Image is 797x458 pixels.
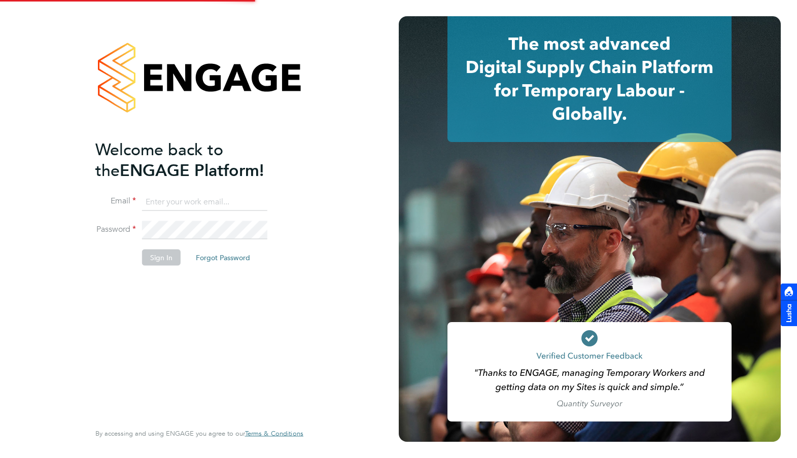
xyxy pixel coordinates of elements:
span: Welcome back to the [95,139,223,180]
a: Terms & Conditions [245,430,303,438]
input: Enter your work email... [142,193,267,211]
h2: ENGAGE Platform! [95,139,293,181]
span: Terms & Conditions [245,429,303,438]
label: Password [95,224,136,235]
button: Forgot Password [188,250,258,266]
button: Sign In [142,250,181,266]
span: By accessing and using ENGAGE you agree to our [95,429,303,438]
label: Email [95,196,136,206]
